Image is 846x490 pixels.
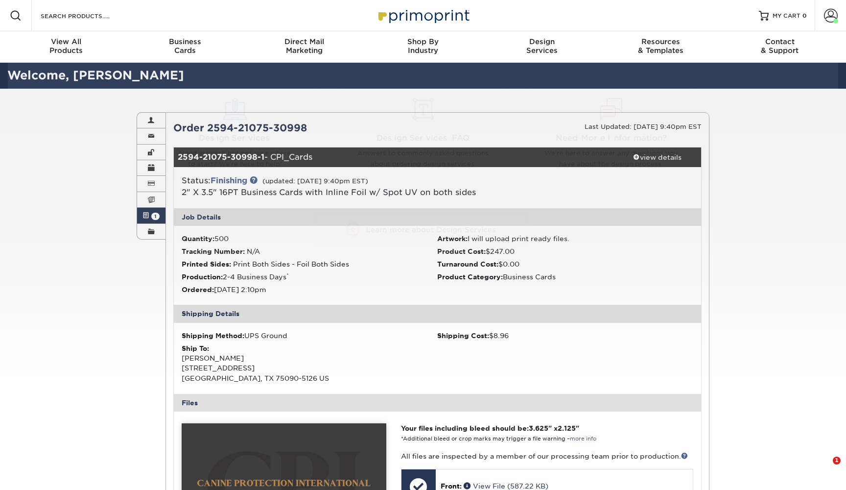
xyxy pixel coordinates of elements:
div: Marketing [245,37,364,55]
span: Need More Information? [536,132,686,144]
span: Design [482,37,601,46]
span: Front: [441,482,462,490]
div: Cards [126,37,245,55]
a: Contact& Support [720,31,839,63]
div: & Templates [601,37,720,55]
a: Learn more about Design Services [313,214,529,246]
p: Need artwork but not sure where to start? We're here to help! [160,148,310,170]
small: *Additional bleed or crop marks may trigger a file warning – [401,436,596,442]
a: Design Services Need artwork but not sure where to start? We're here to help! [148,86,322,182]
span: 2.125 [558,424,576,432]
strong: Your files including bleed should be: " x " [401,424,579,432]
span: Direct Mail [245,37,364,46]
span: Learn more about Design Services [366,225,496,234]
input: SEARCH PRODUCTS..... [40,10,135,22]
iframe: Intercom live chat [813,457,836,480]
a: DesignServices [482,31,601,63]
div: & Support [720,37,839,55]
span: 1 [833,457,841,465]
span: View All [7,37,126,46]
p: We're here to answer any questions you have about the design process. [536,148,686,170]
div: Industry [364,37,483,55]
span: Business [126,37,245,46]
span: Shop By [364,37,483,46]
a: Shop ByIndustry [364,31,483,63]
div: Services [482,37,601,55]
a: more info [570,436,596,442]
a: BusinessCards [126,31,245,63]
span: Design Services [160,132,310,144]
div: Files [174,394,702,412]
a: Need More Information? We're here to answer any questions you have about the design process. [524,86,698,182]
a: View AllProducts [7,31,126,63]
a: Direct MailMarketing [245,31,364,63]
p: All files are inspected by a member of our processing team prior to production. [401,451,693,461]
img: Primoprint [374,5,472,26]
span: Contact [720,37,839,46]
a: Design Services FAQ Answers to commonly asked questions about ordering design services. [336,86,510,182]
span: MY CART [773,12,800,20]
div: Products [7,37,126,55]
p: Answers to commonly asked questions about ordering design services. [348,148,498,170]
a: View File (587.22 KB) [464,482,548,490]
span: 3.625 [529,424,548,432]
span: Design Services FAQ [348,132,498,144]
span: Resources [601,37,720,46]
a: Resources& Templates [601,31,720,63]
span: 0 [802,12,807,19]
